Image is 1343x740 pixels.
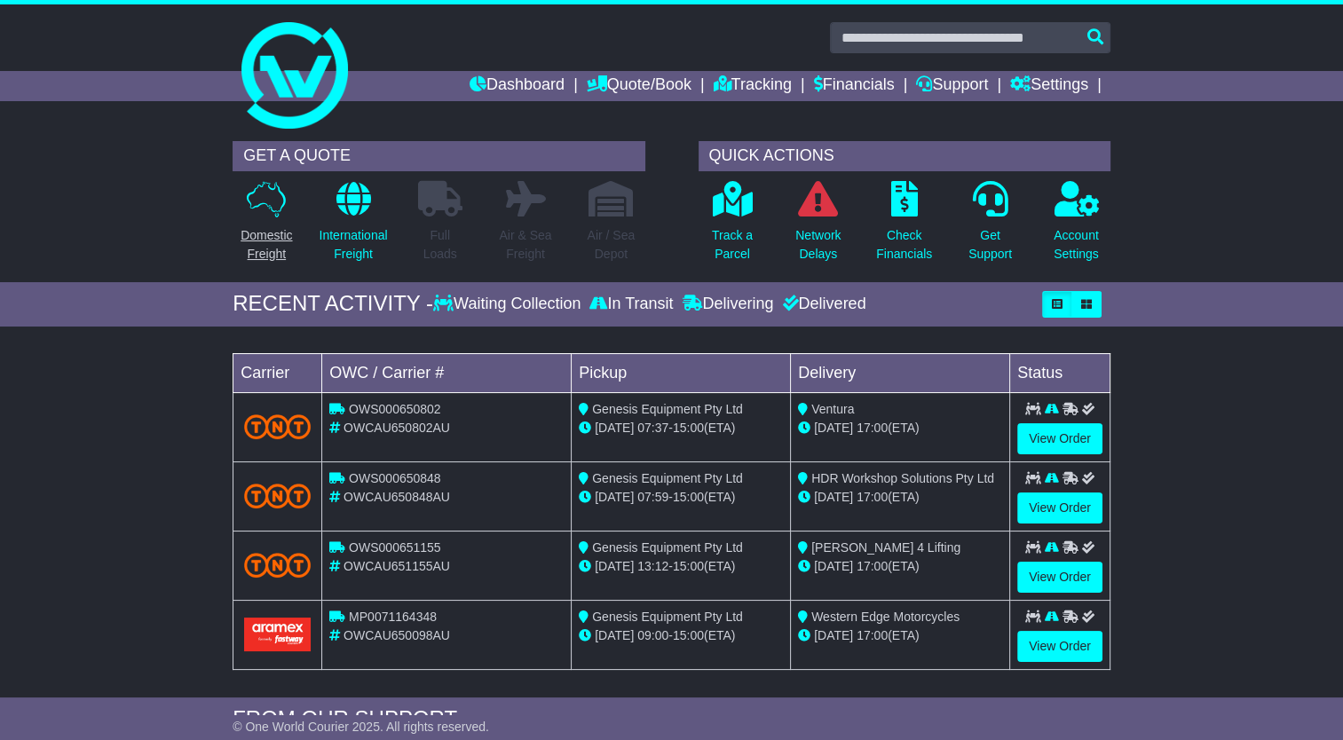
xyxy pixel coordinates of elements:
[798,488,1002,507] div: (ETA)
[233,291,433,317] div: RECENT ACTIVITY -
[814,490,853,504] span: [DATE]
[418,226,462,264] p: Full Loads
[1017,562,1102,593] a: View Order
[673,490,704,504] span: 15:00
[572,353,791,392] td: Pickup
[579,626,783,645] div: - (ETA)
[857,628,888,642] span: 17:00
[349,610,437,624] span: MP0071164348
[673,421,704,435] span: 15:00
[637,559,668,573] span: 13:12
[876,226,932,264] p: Check Financials
[714,71,792,101] a: Tracking
[592,610,743,624] span: Genesis Equipment Pty Ltd
[811,610,960,624] span: Western Edge Motorcycles
[318,180,388,273] a: InternationalFreight
[585,295,677,314] div: In Transit
[595,559,634,573] span: [DATE]
[677,295,778,314] div: Delivering
[1017,631,1102,662] a: View Order
[344,490,450,504] span: OWCAU650848AU
[637,421,668,435] span: 07:37
[244,618,311,650] img: Aramex.png
[711,180,754,273] a: Track aParcel
[637,628,668,642] span: 09:00
[875,180,933,273] a: CheckFinancials
[233,706,1110,732] div: FROM OUR SUPPORT
[814,559,853,573] span: [DATE]
[240,180,293,273] a: DomesticFreight
[1053,180,1100,273] a: AccountSettings
[637,490,668,504] span: 07:59
[344,421,450,435] span: OWCAU650802AU
[798,557,1002,576] div: (ETA)
[814,628,853,642] span: [DATE]
[795,226,841,264] p: Network Delays
[595,628,634,642] span: [DATE]
[1017,423,1102,454] a: View Order
[798,419,1002,437] div: (ETA)
[233,353,322,392] td: Carrier
[968,180,1013,273] a: GetSupport
[673,628,704,642] span: 15:00
[857,559,888,573] span: 17:00
[587,71,691,101] a: Quote/Book
[916,71,988,101] a: Support
[579,419,783,437] div: - (ETA)
[499,226,551,264] p: Air & Sea Freight
[1010,353,1110,392] td: Status
[857,421,888,435] span: 17:00
[814,421,853,435] span: [DATE]
[579,488,783,507] div: - (ETA)
[791,353,1010,392] td: Delivery
[241,226,292,264] p: Domestic Freight
[794,180,841,273] a: NetworkDelays
[244,553,311,577] img: TNT_Domestic.png
[811,402,854,416] span: Ventura
[244,414,311,438] img: TNT_Domestic.png
[433,295,585,314] div: Waiting Collection
[811,471,994,485] span: HDR Workshop Solutions Pty Ltd
[699,141,1110,171] div: QUICK ACTIONS
[349,540,441,555] span: OWS000651155
[319,226,387,264] p: International Freight
[1017,492,1102,524] a: View Order
[344,628,450,642] span: OWCAU650098AU
[587,226,635,264] p: Air / Sea Depot
[233,141,644,171] div: GET A QUOTE
[595,490,634,504] span: [DATE]
[595,421,634,435] span: [DATE]
[344,559,450,573] span: OWCAU651155AU
[811,540,960,555] span: [PERSON_NAME] 4 Lifting
[1010,71,1088,101] a: Settings
[857,490,888,504] span: 17:00
[712,226,753,264] p: Track a Parcel
[778,295,865,314] div: Delivered
[579,557,783,576] div: - (ETA)
[349,402,441,416] span: OWS000650802
[968,226,1012,264] p: Get Support
[798,626,1002,645] div: (ETA)
[592,471,743,485] span: Genesis Equipment Pty Ltd
[592,402,743,416] span: Genesis Equipment Pty Ltd
[1054,226,1099,264] p: Account Settings
[322,353,572,392] td: OWC / Carrier #
[244,484,311,508] img: TNT_Domestic.png
[349,471,441,485] span: OWS000650848
[814,71,895,101] a: Financials
[673,559,704,573] span: 15:00
[470,71,565,101] a: Dashboard
[233,720,489,734] span: © One World Courier 2025. All rights reserved.
[592,540,743,555] span: Genesis Equipment Pty Ltd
